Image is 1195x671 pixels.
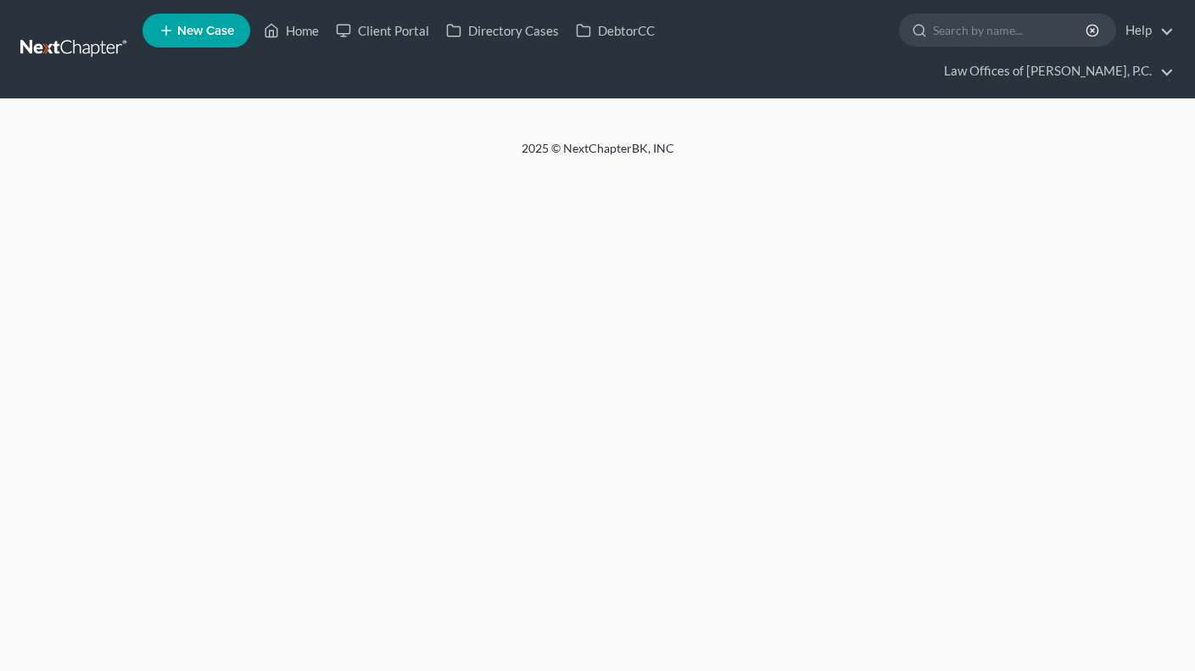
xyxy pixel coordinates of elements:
input: Search by name... [933,14,1088,46]
span: New Case [177,25,234,37]
a: Home [255,15,327,46]
div: 2025 © NextChapterBK, INC [114,140,1081,171]
a: Law Offices of [PERSON_NAME], P.C. [935,56,1174,87]
a: Directory Cases [438,15,567,46]
a: DebtorCC [567,15,663,46]
a: Client Portal [327,15,438,46]
a: Help [1117,15,1174,46]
